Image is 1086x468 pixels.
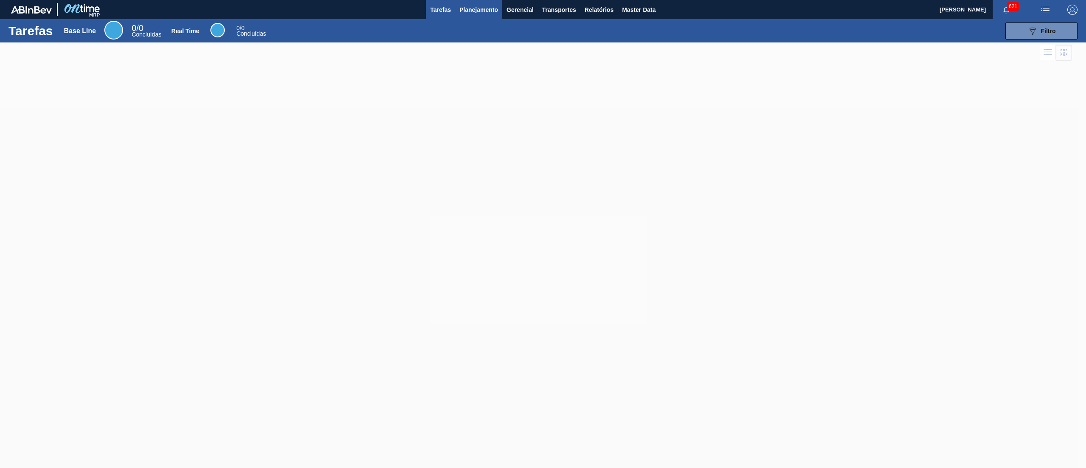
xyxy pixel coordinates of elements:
[11,6,52,14] img: TNhmsLtSVTkK8tSr43FrP2fwEKptu5GPRR3wAAAABJRU5ErkJggg==
[64,27,96,35] div: Base Line
[993,4,1020,16] button: Notificações
[171,28,199,34] div: Real Time
[132,23,136,33] span: 0
[1040,5,1050,15] img: userActions
[507,5,534,15] span: Gerencial
[622,5,655,15] span: Master Data
[430,5,451,15] span: Tarefas
[132,23,143,33] span: / 0
[236,30,266,37] span: Concluídas
[210,23,225,37] div: Real Time
[1005,23,1078,39] button: Filtro
[1007,2,1019,11] span: 621
[132,31,161,38] span: Concluídas
[132,25,161,37] div: Base Line
[542,5,576,15] span: Transportes
[1067,5,1078,15] img: Logout
[585,5,613,15] span: Relatórios
[459,5,498,15] span: Planejamento
[236,25,244,31] span: / 0
[236,25,240,31] span: 0
[1041,28,1056,34] span: Filtro
[104,21,123,39] div: Base Line
[8,26,53,36] h1: Tarefas
[236,25,266,37] div: Real Time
